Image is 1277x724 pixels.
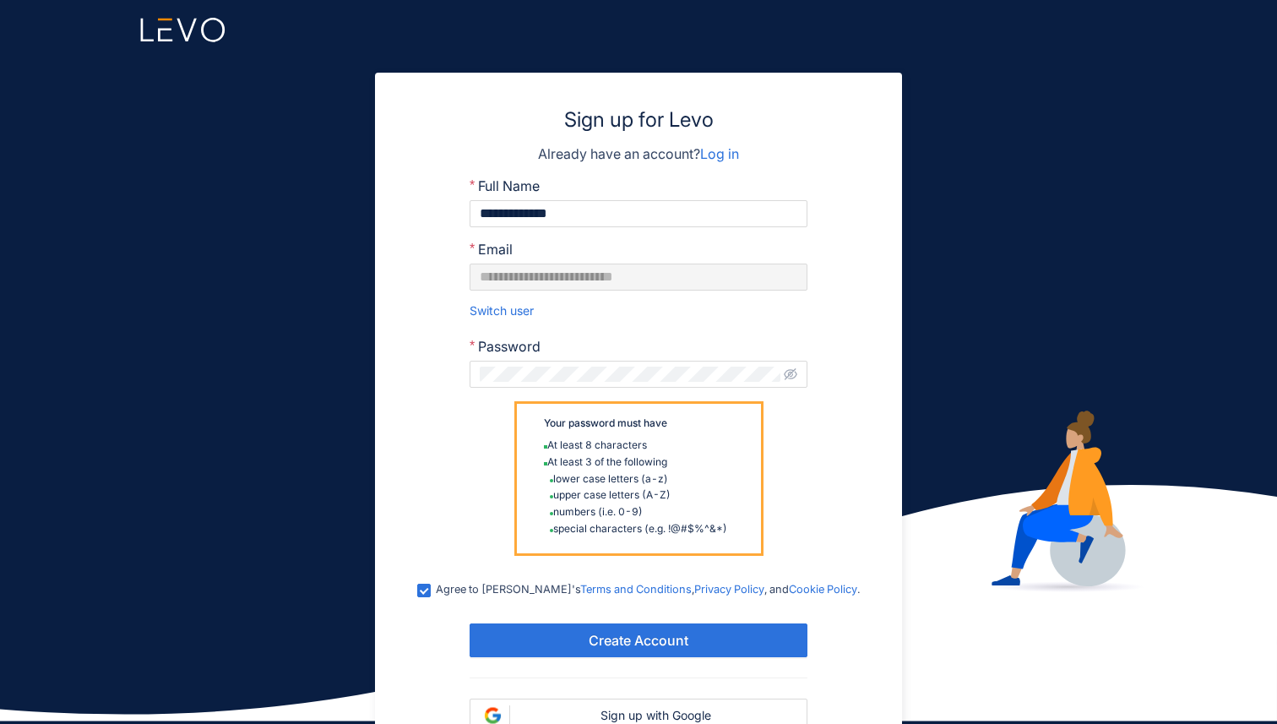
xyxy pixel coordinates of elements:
[470,242,513,257] label: Email
[544,417,667,429] p: Your password must have
[470,264,807,291] input: Email
[544,439,647,451] div: At least 8 characters
[784,367,797,381] span: eye-invisible
[580,583,692,596] a: Terms and Conditions
[544,456,667,468] div: At least 3 of the following
[544,473,668,485] div: lower case letters (a-z)
[480,367,780,382] input: Password
[694,583,764,596] a: Privacy Policy
[409,144,868,164] p: Already have an account?
[470,303,534,318] a: Switch user
[470,339,541,354] label: Password
[700,145,739,162] a: Log in
[470,623,807,657] button: Create Account
[517,709,794,722] div: Sign up with Google
[436,584,860,596] p: Agree to [PERSON_NAME]'s , , and .
[470,178,540,193] label: Full Name
[589,633,688,648] span: Create Account
[544,506,643,518] div: numbers (i.e. 0-9)
[789,583,857,596] a: Cookie Policy
[470,200,807,227] input: Full Name
[544,523,727,535] div: special characters (e.g. !@#$%^&*)
[544,489,671,501] div: upper case letters (A-Z)
[409,106,868,133] h3: Sign up for Levo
